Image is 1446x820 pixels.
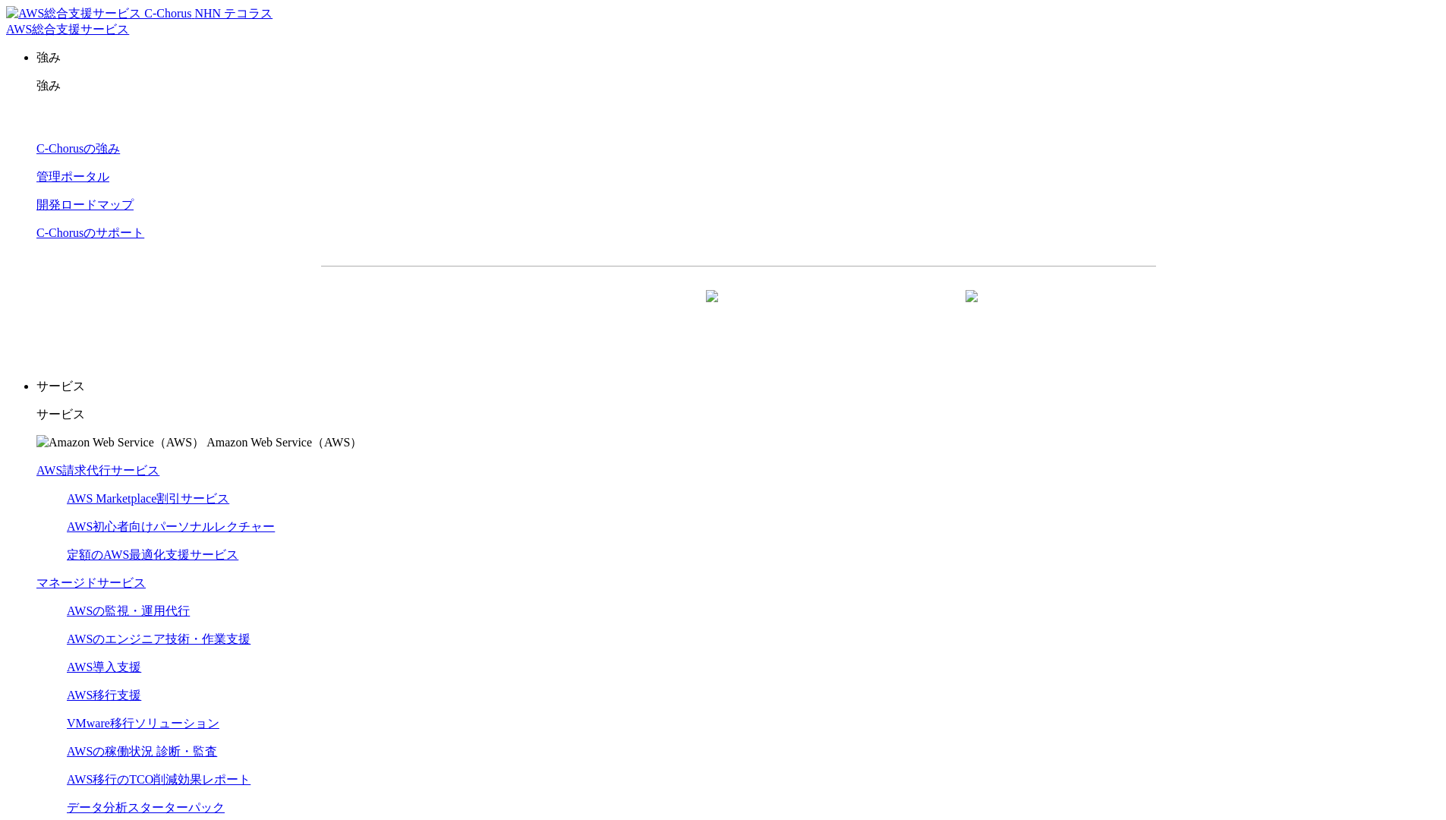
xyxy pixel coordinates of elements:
p: サービス [36,379,1440,395]
a: 開発ロードマップ [36,198,134,211]
a: AWS請求代行サービス [36,464,159,477]
img: 矢印 [966,290,978,330]
a: 定額のAWS最適化支援サービス [67,548,238,561]
p: 強み [36,50,1440,66]
a: AWS移行のTCO削減効果レポート [67,773,250,786]
a: VMware移行ソリューション [67,717,219,730]
a: AWSの監視・運用代行 [67,604,190,617]
a: AWS初心者向けパーソナルレクチャー [67,520,275,533]
a: AWS総合支援サービス C-Chorus NHN テコラスAWS総合支援サービス [6,7,273,36]
span: Amazon Web Service（AWS） [206,436,362,449]
a: AWS移行支援 [67,689,141,702]
a: AWS導入支援 [67,661,141,673]
p: 強み [36,78,1440,94]
a: データ分析スターターパック [67,801,225,814]
img: AWS総合支援サービス C-Chorus [6,6,192,22]
a: C-Chorusの強み [36,142,120,155]
a: まずは相談する [746,291,991,329]
a: マネージドサービス [36,576,146,589]
img: Amazon Web Service（AWS） [36,435,204,451]
a: AWSのエンジニア技術・作業支援 [67,632,250,645]
a: 資料を請求する [487,291,731,329]
a: AWS Marketplace割引サービス [67,492,229,505]
a: AWSの稼働状況 診断・監査 [67,745,217,758]
a: C-Chorusのサポート [36,226,144,239]
p: サービス [36,407,1440,423]
a: 管理ポータル [36,170,109,183]
img: 矢印 [706,290,718,330]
